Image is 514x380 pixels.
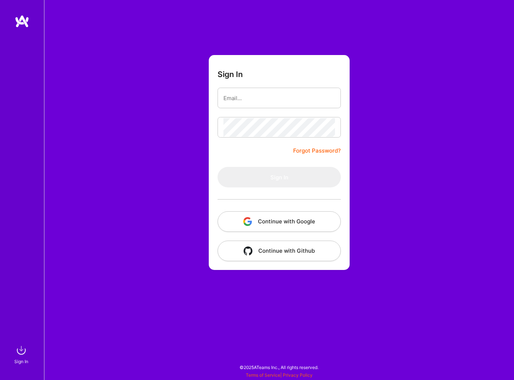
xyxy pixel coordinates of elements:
button: Continue with Github [218,241,341,261]
h3: Sign In [218,70,243,79]
button: Continue with Google [218,211,341,232]
span: | [246,372,313,378]
div: © 2025 ATeams Inc., All rights reserved. [44,358,514,376]
img: icon [244,246,252,255]
input: Email... [223,89,335,107]
img: logo [15,15,29,28]
a: Terms of Service [246,372,280,378]
a: sign inSign In [15,343,29,365]
a: Forgot Password? [293,146,341,155]
button: Sign In [218,167,341,187]
img: sign in [14,343,29,358]
div: Sign In [14,358,28,365]
img: icon [243,217,252,226]
a: Privacy Policy [283,372,313,378]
